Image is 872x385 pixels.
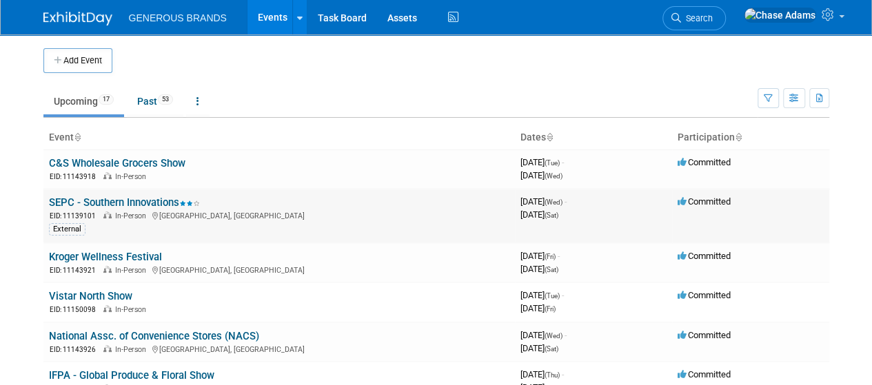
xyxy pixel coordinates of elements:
[558,251,560,261] span: -
[678,196,731,207] span: Committed
[520,290,564,300] span: [DATE]
[520,209,558,220] span: [DATE]
[545,198,562,206] span: (Wed)
[50,212,101,220] span: EID: 11139101
[545,332,562,340] span: (Wed)
[115,345,150,354] span: In-Person
[565,196,567,207] span: -
[49,330,259,342] a: National Assc. of Convenience Stores (NACS)
[546,132,553,143] a: Sort by Start Date
[520,303,556,313] span: [DATE]
[562,369,564,379] span: -
[681,13,713,23] span: Search
[103,345,112,352] img: In-Person Event
[735,132,742,143] a: Sort by Participation Type
[520,330,567,340] span: [DATE]
[520,157,564,167] span: [DATE]
[50,346,101,353] span: EID: 11143926
[520,369,564,379] span: [DATE]
[744,8,816,23] img: Chase Adams
[49,369,214,382] a: IFPA - Global Produce & Floral Show
[515,126,672,149] th: Dates
[545,371,560,379] span: (Thu)
[50,306,101,313] span: EID: 11150098
[49,209,509,221] div: [GEOGRAPHIC_DATA], [GEOGRAPHIC_DATA]
[99,94,114,105] span: 17
[115,305,150,314] span: In-Person
[545,211,558,219] span: (Sat)
[545,253,556,260] span: (Fri)
[49,196,200,209] a: SEPC - Southern Innovations
[127,88,183,114] a: Past53
[115,211,150,220] span: In-Person
[545,172,562,180] span: (Wed)
[562,290,564,300] span: -
[545,305,556,313] span: (Fri)
[520,196,567,207] span: [DATE]
[158,94,173,105] span: 53
[545,159,560,167] span: (Tue)
[520,343,558,353] span: [DATE]
[49,223,85,236] div: External
[520,170,562,180] span: [DATE]
[520,251,560,261] span: [DATE]
[43,126,515,149] th: Event
[545,292,560,300] span: (Tue)
[49,157,185,169] a: C&S Wholesale Grocers Show
[103,266,112,273] img: In-Person Event
[678,157,731,167] span: Committed
[678,290,731,300] span: Committed
[74,132,81,143] a: Sort by Event Name
[678,251,731,261] span: Committed
[129,12,227,23] span: GENEROUS BRANDS
[49,264,509,275] div: [GEOGRAPHIC_DATA], [GEOGRAPHIC_DATA]
[43,12,112,25] img: ExhibitDay
[103,211,112,218] img: In-Person Event
[49,343,509,355] div: [GEOGRAPHIC_DATA], [GEOGRAPHIC_DATA]
[662,6,726,30] a: Search
[115,172,150,181] span: In-Person
[672,126,829,149] th: Participation
[103,305,112,312] img: In-Person Event
[565,330,567,340] span: -
[49,251,162,263] a: Kroger Wellness Festival
[545,266,558,273] span: (Sat)
[545,345,558,353] span: (Sat)
[43,88,124,114] a: Upcoming17
[43,48,112,73] button: Add Event
[678,369,731,379] span: Committed
[520,264,558,274] span: [DATE]
[50,267,101,274] span: EID: 11143921
[115,266,150,275] span: In-Person
[49,290,132,302] a: Vistar North Show
[103,172,112,179] img: In-Person Event
[50,173,101,180] span: EID: 11143918
[678,330,731,340] span: Committed
[562,157,564,167] span: -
